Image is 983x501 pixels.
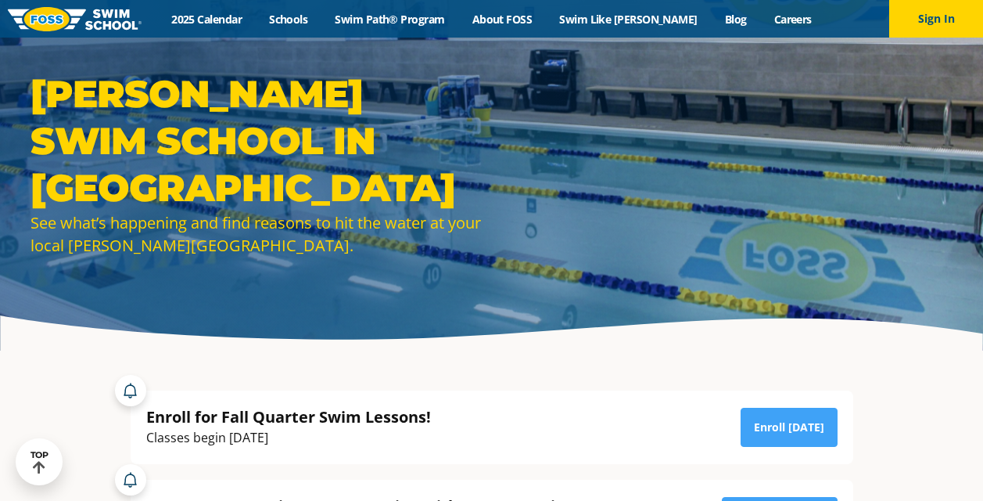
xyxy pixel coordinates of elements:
[30,450,48,474] div: TOP
[146,427,431,449] div: Classes begin [DATE]
[8,7,142,31] img: FOSS Swim School Logo
[458,12,546,27] a: About FOSS
[760,12,825,27] a: Careers
[546,12,712,27] a: Swim Like [PERSON_NAME]
[741,408,838,447] a: Enroll [DATE]
[321,12,458,27] a: Swim Path® Program
[256,12,321,27] a: Schools
[158,12,256,27] a: 2025 Calendar
[30,211,484,257] div: See what’s happening and find reasons to hit the water at your local [PERSON_NAME][GEOGRAPHIC_DATA].
[30,70,484,211] h1: [PERSON_NAME] Swim School in [GEOGRAPHIC_DATA]
[146,406,431,427] div: Enroll for Fall Quarter Swim Lessons!
[711,12,760,27] a: Blog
